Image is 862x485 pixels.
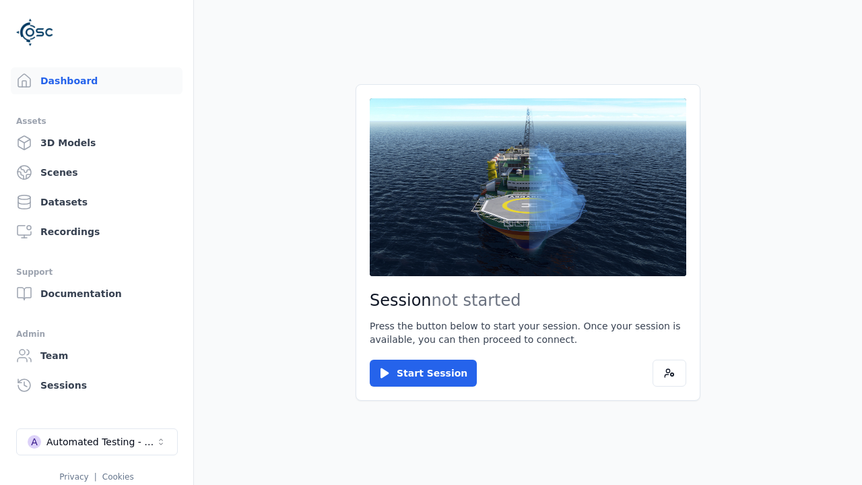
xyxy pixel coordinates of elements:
div: Automated Testing - Playwright [46,435,156,449]
h2: Session [370,290,686,311]
a: 3D Models [11,129,183,156]
p: Press the button below to start your session. Once your session is available, you can then procee... [370,319,686,346]
button: Start Session [370,360,477,387]
button: Select a workspace [16,428,178,455]
a: Documentation [11,280,183,307]
a: Datasets [11,189,183,216]
a: Sessions [11,372,183,399]
a: Privacy [59,472,88,482]
div: A [28,435,41,449]
a: Dashboard [11,67,183,94]
a: Team [11,342,183,369]
img: Logo [16,13,54,51]
span: | [94,472,97,482]
a: Scenes [11,159,183,186]
a: Cookies [102,472,134,482]
a: Recordings [11,218,183,245]
div: Admin [16,326,177,342]
div: Assets [16,113,177,129]
div: Support [16,264,177,280]
span: not started [432,291,521,310]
